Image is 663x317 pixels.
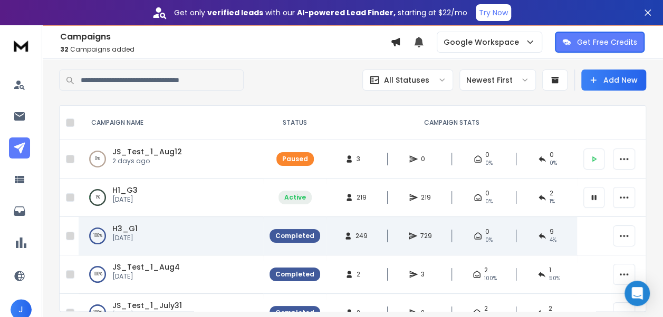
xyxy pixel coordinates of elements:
[549,304,552,313] span: 2
[79,179,263,217] td: 1%H1_G3[DATE]
[421,309,431,317] span: 2
[357,309,367,317] span: 2
[282,155,308,163] div: Paused
[60,31,390,43] h1: Campaigns
[421,193,431,202] span: 219
[112,272,180,281] p: [DATE]
[93,231,102,241] p: 100 %
[577,37,637,47] p: Get Free Credits
[79,217,263,255] td: 100%H3_G1[DATE]
[79,140,263,179] td: 0%JS_Test_1_Aug122 days ago
[485,151,489,159] span: 0
[79,255,263,294] td: 100%JS_Test_1_Aug4[DATE]
[79,106,263,140] th: CAMPAIGN NAME
[112,223,138,234] a: H3_G1
[581,70,646,91] button: Add New
[112,185,138,195] a: H1_G3
[549,266,551,274] span: 1
[479,7,508,18] p: Try Now
[357,193,367,202] span: 219
[174,7,467,18] p: Get only with our starting at $22/mo
[93,269,102,280] p: 100 %
[60,45,390,54] p: Campaigns added
[550,151,554,159] span: 0
[550,197,555,206] span: 1 %
[421,270,431,279] span: 3
[112,300,182,311] a: JS_Test_1_July31
[284,193,306,202] div: Active
[550,236,556,244] span: 4 %
[112,146,182,157] a: JS_Test_1_Aug12
[485,159,493,167] span: 0%
[624,281,650,306] div: Open Intercom Messenger
[326,106,577,140] th: CAMPAIGN STATS
[95,192,100,203] p: 1 %
[297,7,396,18] strong: AI-powered Lead Finder,
[476,4,511,21] button: Try Now
[550,227,554,236] span: 9
[484,274,497,283] span: 100 %
[11,36,32,55] img: logo
[357,270,367,279] span: 2
[275,232,314,240] div: Completed
[485,227,489,236] span: 0
[95,154,100,164] p: 0 %
[549,274,560,283] span: 50 %
[550,189,553,197] span: 2
[459,70,536,91] button: Newest First
[112,195,138,204] p: [DATE]
[485,197,493,206] span: 0%
[112,262,180,272] a: JS_Test_1_Aug4
[421,155,431,163] span: 0
[485,189,489,197] span: 0
[60,45,69,54] span: 32
[420,232,432,240] span: 729
[275,309,314,317] div: Completed
[484,266,488,274] span: 2
[263,106,326,140] th: STATUS
[485,236,493,244] span: 0%
[112,234,138,242] p: [DATE]
[444,37,523,47] p: Google Workspace
[112,157,182,165] p: 2 days ago
[384,75,429,85] p: All Statuses
[555,32,645,53] button: Get Free Credits
[207,7,263,18] strong: verified leads
[355,232,368,240] span: 249
[275,270,314,279] div: Completed
[550,159,557,167] span: 0%
[484,304,488,313] span: 2
[357,155,367,163] span: 3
